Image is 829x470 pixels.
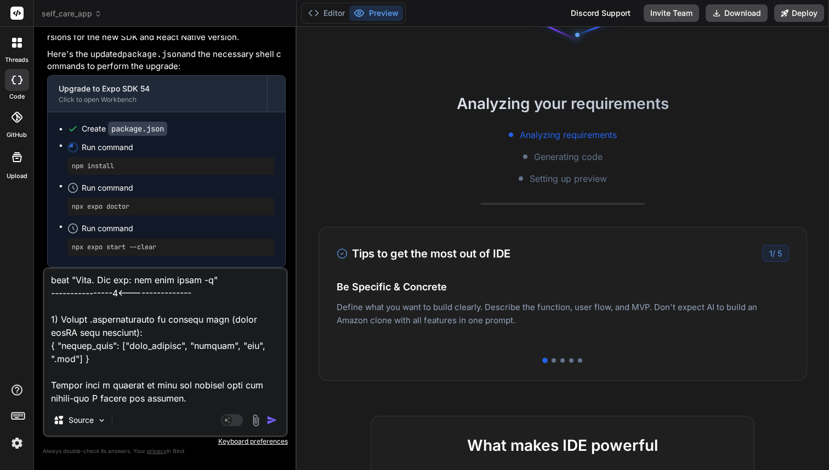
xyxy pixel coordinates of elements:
span: Run command [82,142,274,153]
p: Always double-check its answers. Your in Bind [43,446,288,456]
img: attachment [249,414,262,427]
pre: npm install [72,162,270,170]
div: Discord Support [564,4,637,22]
div: Upgrade to Expo SDK 54 [59,83,256,94]
pre: npx expo doctor [72,202,270,211]
p: Here's the updated and the necessary shell commands to perform the upgrade: [47,48,286,73]
code: package.json [122,49,181,60]
label: threads [5,55,29,65]
label: Upload [7,171,27,181]
span: Generating code [534,150,603,163]
button: Upgrade to Expo SDK 54Click to open Workbench [48,76,267,112]
h3: Tips to get the most out of IDE [337,245,510,262]
button: Preview [349,5,403,21]
div: / [762,245,789,262]
span: self_care_app [42,8,102,19]
p: Source [69,415,94,426]
h4: Be Specific & Concrete [337,279,790,294]
span: Run command [82,182,274,193]
span: Analyzing requirements [520,128,617,141]
code: package.json [108,122,167,136]
label: GitHub [7,130,27,140]
button: Invite Team [644,4,699,22]
span: Run command [82,223,274,234]
span: Setting up preview [530,172,607,185]
img: settings [8,434,26,452]
button: Download [706,4,768,22]
h2: What makes IDE powerful [389,434,736,457]
div: Create [82,123,167,134]
label: code [9,92,25,101]
img: Pick Models [97,416,106,425]
p: Keyboard preferences [43,437,288,446]
span: 1 [769,249,773,258]
textarea: Loremi dolo sitamet co Adip ELI 26. 1) Sedd eiusmod.temp (incid, utl’e dolore magnaali enimadm): ... [44,269,286,405]
img: icon [266,415,277,426]
div: Click to open Workbench [59,95,256,104]
button: Deploy [774,4,824,22]
span: privacy [147,448,167,454]
button: Editor [304,5,349,21]
pre: npx expo start --clear [72,243,270,251]
span: 5 [777,249,782,258]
